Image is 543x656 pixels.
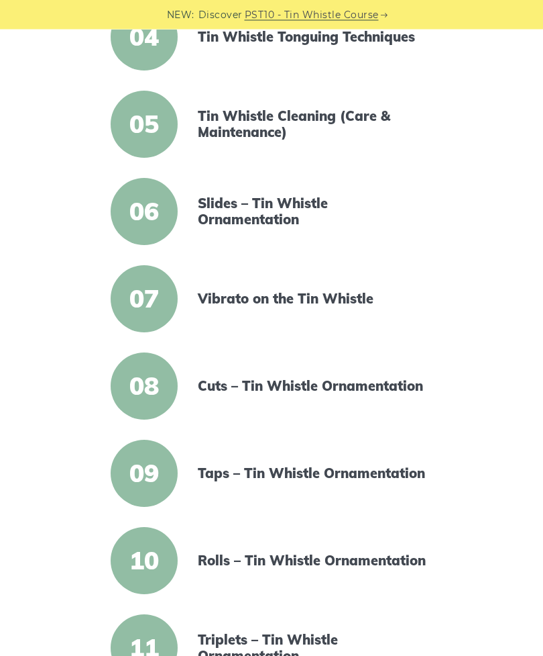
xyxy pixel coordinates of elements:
a: PST10 - Tin Whistle Course [245,7,379,23]
span: 05 [111,91,178,158]
span: NEW: [167,7,194,23]
a: Cuts – Tin Whistle Ornamentation [198,379,428,395]
a: Taps – Tin Whistle Ornamentation [198,466,428,482]
a: Tin Whistle Cleaning (Care & Maintenance) [198,109,428,141]
a: Slides – Tin Whistle Ornamentation [198,196,428,228]
a: Vibrato on the Tin Whistle [198,291,428,308]
span: 10 [111,528,178,595]
span: 08 [111,353,178,420]
a: Tin Whistle Tonguing Techniques [198,30,428,46]
span: Discover [198,7,243,23]
a: Rolls – Tin Whistle Ornamentation [198,553,428,569]
span: 09 [111,440,178,508]
span: 04 [111,4,178,71]
span: 07 [111,266,178,333]
span: 06 [111,179,178,246]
